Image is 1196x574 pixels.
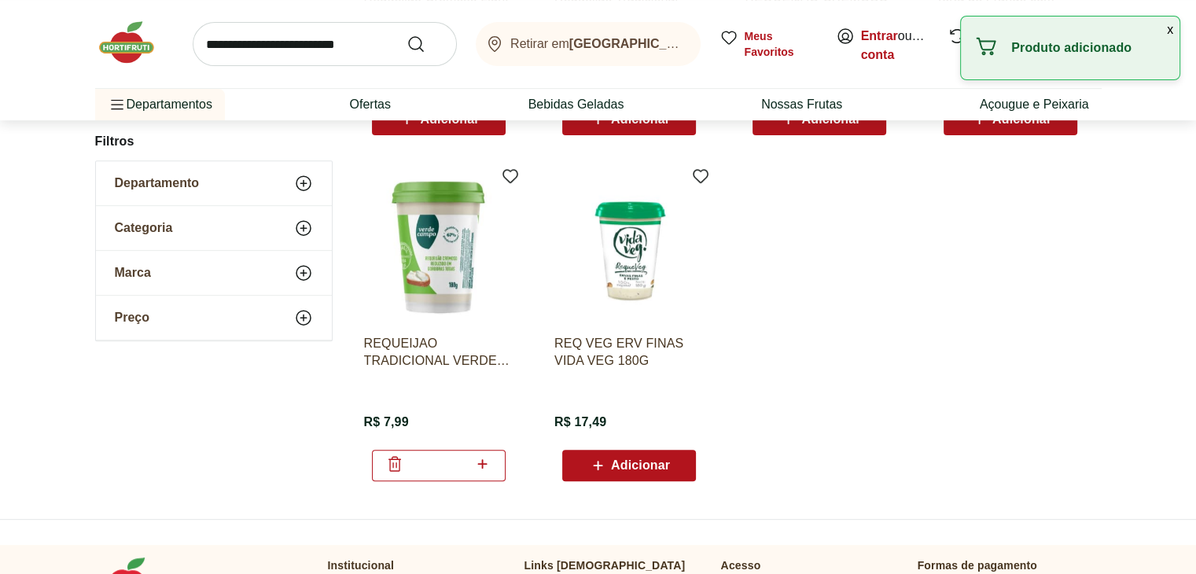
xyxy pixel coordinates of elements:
span: R$ 7,99 [364,414,409,431]
p: Produto adicionado [1011,40,1167,56]
span: Marca [115,265,151,281]
span: ou [861,27,931,64]
a: Açougue e Peixaria [980,95,1089,114]
button: Fechar notificação [1161,17,1179,43]
a: Nossas Frutas [761,95,842,114]
button: Departamento [96,161,332,205]
b: [GEOGRAPHIC_DATA]/[GEOGRAPHIC_DATA] [569,37,841,50]
p: Formas de pagamento [918,557,1102,573]
span: Adicionar [611,459,670,472]
img: Hortifruti [95,19,174,66]
span: Retirar em [510,37,684,51]
a: Bebidas Geladas [528,95,624,114]
span: Departamento [115,175,200,191]
button: Marca [96,251,332,295]
h2: Filtros [95,126,333,157]
button: Preço [96,296,332,340]
p: Institucional [328,557,395,573]
button: Adicionar [562,450,696,481]
button: Menu [108,86,127,123]
p: Links [DEMOGRAPHIC_DATA] [524,557,686,573]
img: REQ VEG ERV FINAS VIDA VEG 180G [554,173,704,322]
a: REQUEIJAO TRADICIONAL VERDE CAMPO 180g [364,335,513,370]
span: Meus Favoritos [745,28,817,60]
input: search [193,22,457,66]
p: Acesso [721,557,761,573]
button: Retirar em[GEOGRAPHIC_DATA]/[GEOGRAPHIC_DATA] [476,22,701,66]
button: Submit Search [407,35,444,53]
span: Preço [115,310,149,326]
a: Meus Favoritos [719,28,817,60]
span: Categoria [115,220,173,236]
a: REQ VEG ERV FINAS VIDA VEG 180G [554,335,704,370]
button: Categoria [96,206,332,250]
span: Departamentos [108,86,212,123]
a: Entrar [861,29,898,42]
img: REQUEIJAO TRADICIONAL VERDE CAMPO 180g [364,173,513,322]
span: R$ 17,49 [554,414,606,431]
a: Ofertas [349,95,390,114]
